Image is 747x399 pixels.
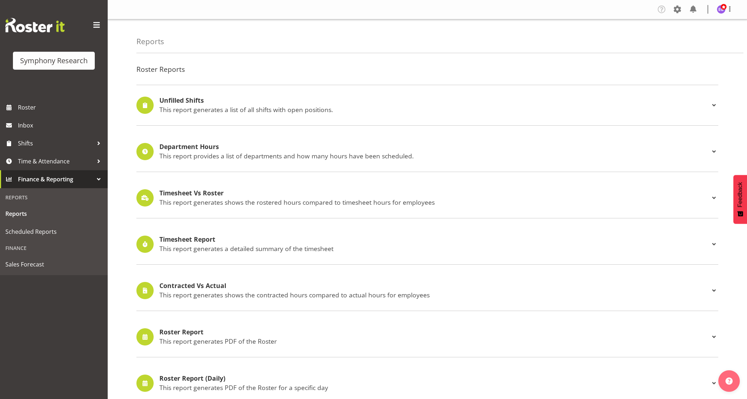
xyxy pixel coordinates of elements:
[159,329,710,336] h4: Roster Report
[159,190,710,197] h4: Timesheet Vs Roster
[136,143,718,160] div: Department Hours This report provides a list of departments and how many hours have been scheduled.
[159,143,710,150] h4: Department Hours
[18,120,104,131] span: Inbox
[725,377,733,385] img: help-xxl-2.png
[159,106,710,113] p: This report generates a list of all shifts with open positions.
[18,174,93,185] span: Finance & Reporting
[2,205,106,223] a: Reports
[136,189,718,207] div: Timesheet Vs Roster This report generates shows the rostered hours compared to timesheet hours fo...
[136,328,718,345] div: Roster Report This report generates PDF of the Roster
[2,223,106,241] a: Scheduled Reports
[159,198,710,206] p: This report generates shows the rostered hours compared to timesheet hours for employees
[733,175,747,224] button: Feedback - Show survey
[159,282,710,289] h4: Contracted Vs Actual
[159,245,710,252] p: This report generates a detailed summary of the timesheet
[5,208,102,219] span: Reports
[20,55,88,66] div: Symphony Research
[737,182,743,207] span: Feedback
[159,337,710,345] p: This report generates PDF of the Roster
[18,102,104,113] span: Roster
[159,375,710,382] h4: Roster Report (Daily)
[5,18,65,32] img: Rosterit website logo
[136,236,718,253] div: Timesheet Report This report generates a detailed summary of the timesheet
[2,241,106,255] div: Finance
[136,97,718,114] div: Unfilled Shifts This report generates a list of all shifts with open positions.
[159,291,710,299] p: This report generates shows the contracted hours compared to actual hours for employees
[136,65,718,73] h4: Roster Reports
[717,5,725,14] img: emma-gannaway277.jpg
[159,236,710,243] h4: Timesheet Report
[136,37,164,46] h4: Reports
[2,255,106,273] a: Sales Forecast
[5,259,102,270] span: Sales Forecast
[2,190,106,205] div: Reports
[136,282,718,299] div: Contracted Vs Actual This report generates shows the contracted hours compared to actual hours fo...
[18,138,93,149] span: Shifts
[159,384,710,391] p: This report generates PDF of the Roster for a specific day
[136,375,718,392] div: Roster Report (Daily) This report generates PDF of the Roster for a specific day
[159,97,710,104] h4: Unfilled Shifts
[5,226,102,237] span: Scheduled Reports
[159,152,710,160] p: This report provides a list of departments and how many hours have been scheduled.
[18,156,93,167] span: Time & Attendance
